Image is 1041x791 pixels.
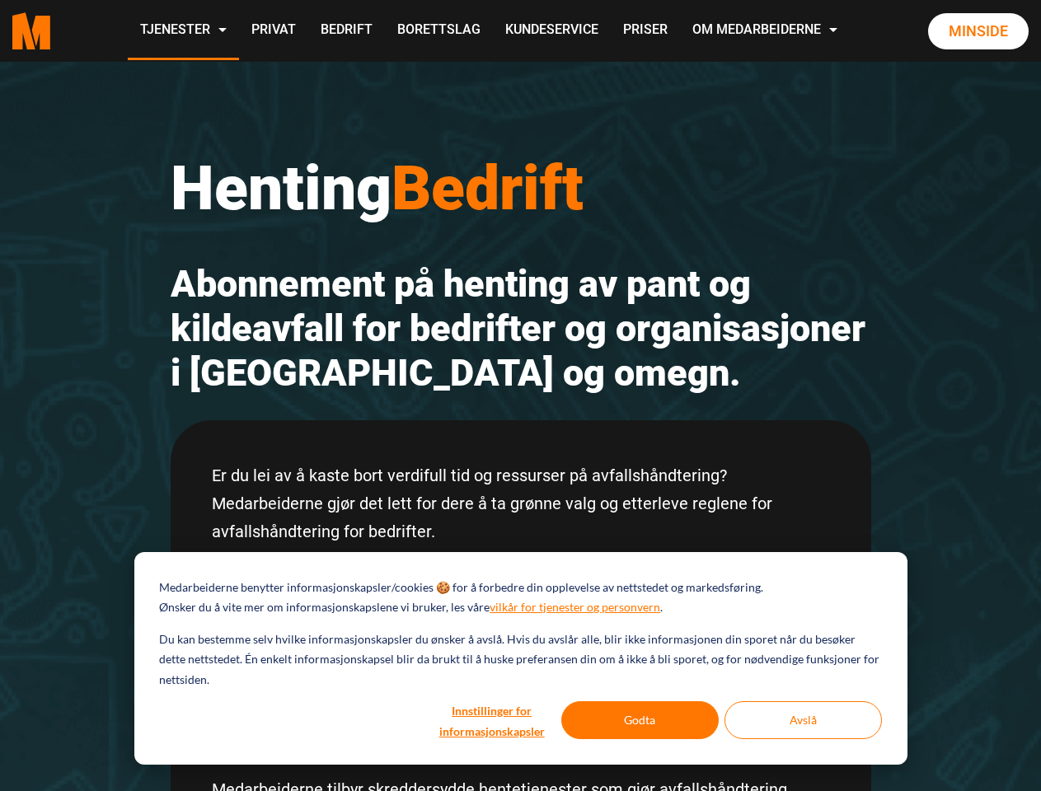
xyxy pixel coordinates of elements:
[401,613,549,626] a: Retningslinjer for personvern
[239,2,308,60] a: Privat
[159,597,663,618] p: Ønsker du å vite mer om informasjonskapslene vi bruker, les våre .
[385,2,493,60] a: Borettslag
[128,2,239,60] a: Tjenester
[724,701,882,739] button: Avslå
[134,552,907,765] div: Cookie banner
[212,461,830,545] p: Er du lei av å kaste bort verdifull tid og ressurser på avfallshåndtering? Medarbeiderne gjør det...
[309,158,359,171] span: Etternavn
[309,226,389,239] span: Telefonnummer
[171,262,871,395] h2: Abonnement på henting av pant og kildeavfall for bedrifter og organisasjoner i [GEOGRAPHIC_DATA] ...
[493,2,611,60] a: Kundeservice
[308,2,385,60] a: Bedrift
[490,597,660,618] a: vilkår for tjenester og personvern
[928,13,1029,49] a: Minside
[4,586,15,597] input: Jeg ønsker kommunikasjon fra Medarbeiderne AS.
[429,701,556,739] button: Innstillinger for informasjonskapsler
[159,630,881,690] p: Du kan bestemme selv hvilke informasjonskapsler du ønsker å avslå. Hvis du avslår alle, blir ikke...
[21,584,279,597] p: Jeg ønsker kommunikasjon fra Medarbeiderne AS.
[392,152,584,224] span: Bedrift
[171,151,871,225] h1: Henting
[680,2,850,60] a: Om Medarbeiderne
[561,701,719,739] button: Godta
[159,578,763,598] p: Medarbeiderne benytter informasjonskapsler/cookies 🍪 for å forbedre din opplevelse av nettstedet ...
[611,2,680,60] a: Priser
